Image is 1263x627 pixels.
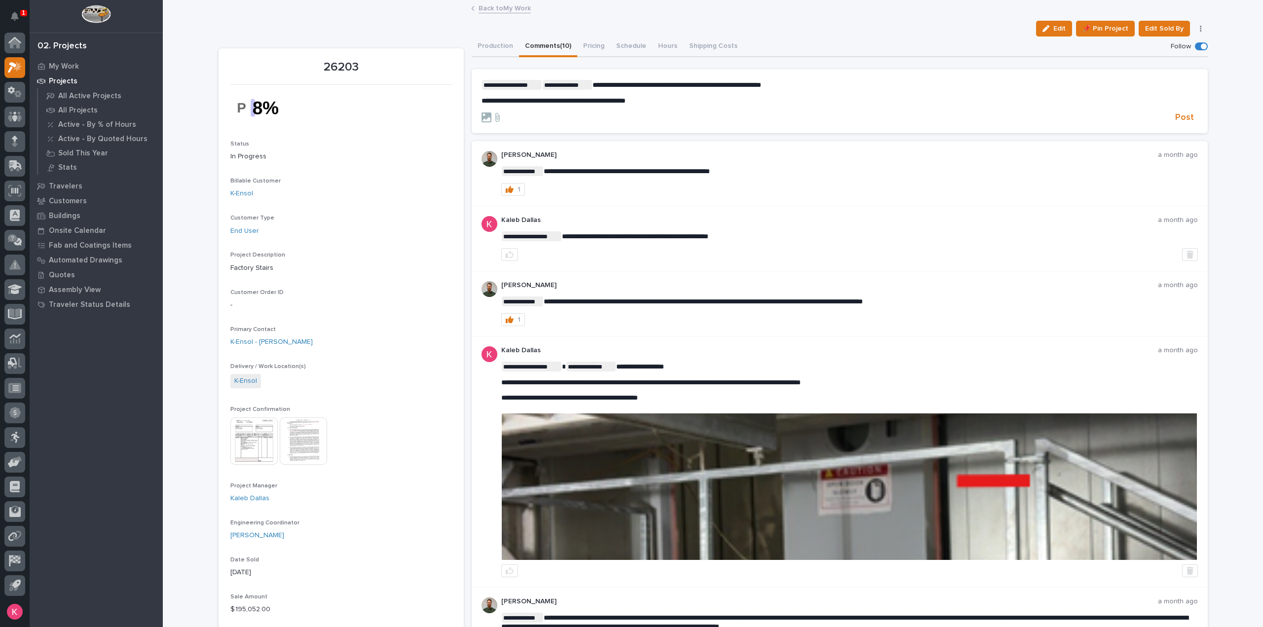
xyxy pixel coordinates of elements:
[49,62,79,71] p: My Work
[1158,346,1198,355] p: a month ago
[230,483,277,489] span: Project Manager
[230,141,249,147] span: Status
[30,238,163,253] a: Fab and Coatings Items
[230,178,281,184] span: Billable Customer
[49,77,77,86] p: Projects
[49,271,75,280] p: Quotes
[230,557,259,563] span: Date Sold
[1182,248,1198,261] button: Delete post
[482,346,497,362] img: ACg8ocJFQJZtOpq0mXhEl6L5cbQXDkmdPAf0fdoBPnlMfqfX=s96-c
[38,146,163,160] a: Sold This Year
[230,364,306,369] span: Delivery / Work Location(s)
[234,376,257,386] a: K-Ensol
[1158,281,1198,290] p: a month ago
[230,337,313,347] a: K-Ensol - [PERSON_NAME]
[1171,42,1191,51] p: Follow
[1175,112,1194,123] span: Post
[58,163,77,172] p: Stats
[30,208,163,223] a: Buildings
[49,300,130,309] p: Traveler Status Details
[1076,21,1135,37] button: 📌 Pin Project
[577,37,610,57] button: Pricing
[1145,23,1184,35] span: Edit Sold By
[230,226,259,236] a: End User
[49,286,101,295] p: Assembly View
[501,597,1158,606] p: [PERSON_NAME]
[58,92,121,101] p: All Active Projects
[230,215,274,221] span: Customer Type
[482,281,497,297] img: AATXAJw4slNr5ea0WduZQVIpKGhdapBAGQ9xVsOeEvl5=s96-c
[49,212,80,221] p: Buildings
[230,604,452,615] p: $ 195,052.00
[230,252,285,258] span: Project Description
[230,188,253,199] a: K-Ensol
[230,493,269,504] a: Kaleb Dallas
[30,59,163,74] a: My Work
[1036,21,1072,37] button: Edit
[652,37,683,57] button: Hours
[482,151,497,167] img: AATXAJw4slNr5ea0WduZQVIpKGhdapBAGQ9xVsOeEvl5=s96-c
[230,91,304,125] img: 3Nd7us8JwirmfEK3BU7xO895WWBF_is0POXw1McFMOM
[501,248,518,261] button: like this post
[38,89,163,103] a: All Active Projects
[30,253,163,267] a: Automated Drawings
[683,37,743,57] button: Shipping Costs
[501,281,1158,290] p: [PERSON_NAME]
[1082,23,1128,35] span: 📌 Pin Project
[230,263,452,273] p: Factory Stairs
[501,313,525,326] button: 1
[4,6,25,27] button: Notifications
[472,37,519,57] button: Production
[81,5,111,23] img: Workspace Logo
[58,120,136,129] p: Active - By % of Hours
[501,346,1158,355] p: Kaleb Dallas
[230,520,299,526] span: Engineering Coordinator
[610,37,652,57] button: Schedule
[230,290,284,295] span: Customer Order ID
[230,327,276,332] span: Primary Contact
[37,41,87,52] div: 02. Projects
[30,179,163,193] a: Travelers
[22,9,25,16] p: 1
[1139,21,1190,37] button: Edit Sold By
[49,182,82,191] p: Travelers
[1158,216,1198,224] p: a month ago
[49,226,106,235] p: Onsite Calendar
[12,12,25,28] div: Notifications1
[30,282,163,297] a: Assembly View
[482,597,497,613] img: AATXAJw4slNr5ea0WduZQVIpKGhdapBAGQ9xVsOeEvl5=s96-c
[58,135,148,144] p: Active - By Quoted Hours
[501,183,525,196] button: 1
[1171,112,1198,123] button: Post
[38,117,163,131] a: Active - By % of Hours
[30,267,163,282] a: Quotes
[1158,597,1198,606] p: a month ago
[1158,151,1198,159] p: a month ago
[30,74,163,88] a: Projects
[501,216,1158,224] p: Kaleb Dallas
[1182,564,1198,577] button: Delete post
[58,106,98,115] p: All Projects
[501,564,518,577] button: like this post
[230,300,452,310] p: -
[49,197,87,206] p: Customers
[38,132,163,146] a: Active - By Quoted Hours
[230,151,452,162] p: In Progress
[518,316,520,323] div: 1
[230,60,452,74] p: 26203
[1053,24,1066,33] span: Edit
[30,193,163,208] a: Customers
[49,241,132,250] p: Fab and Coatings Items
[4,601,25,622] button: users-avatar
[58,149,108,158] p: Sold This Year
[479,2,531,13] a: Back toMy Work
[49,256,122,265] p: Automated Drawings
[230,530,284,541] a: [PERSON_NAME]
[38,103,163,117] a: All Projects
[518,186,520,193] div: 1
[482,216,497,232] img: ACg8ocJFQJZtOpq0mXhEl6L5cbQXDkmdPAf0fdoBPnlMfqfX=s96-c
[519,37,577,57] button: Comments (10)
[230,406,290,412] span: Project Confirmation
[230,567,452,578] p: [DATE]
[30,223,163,238] a: Onsite Calendar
